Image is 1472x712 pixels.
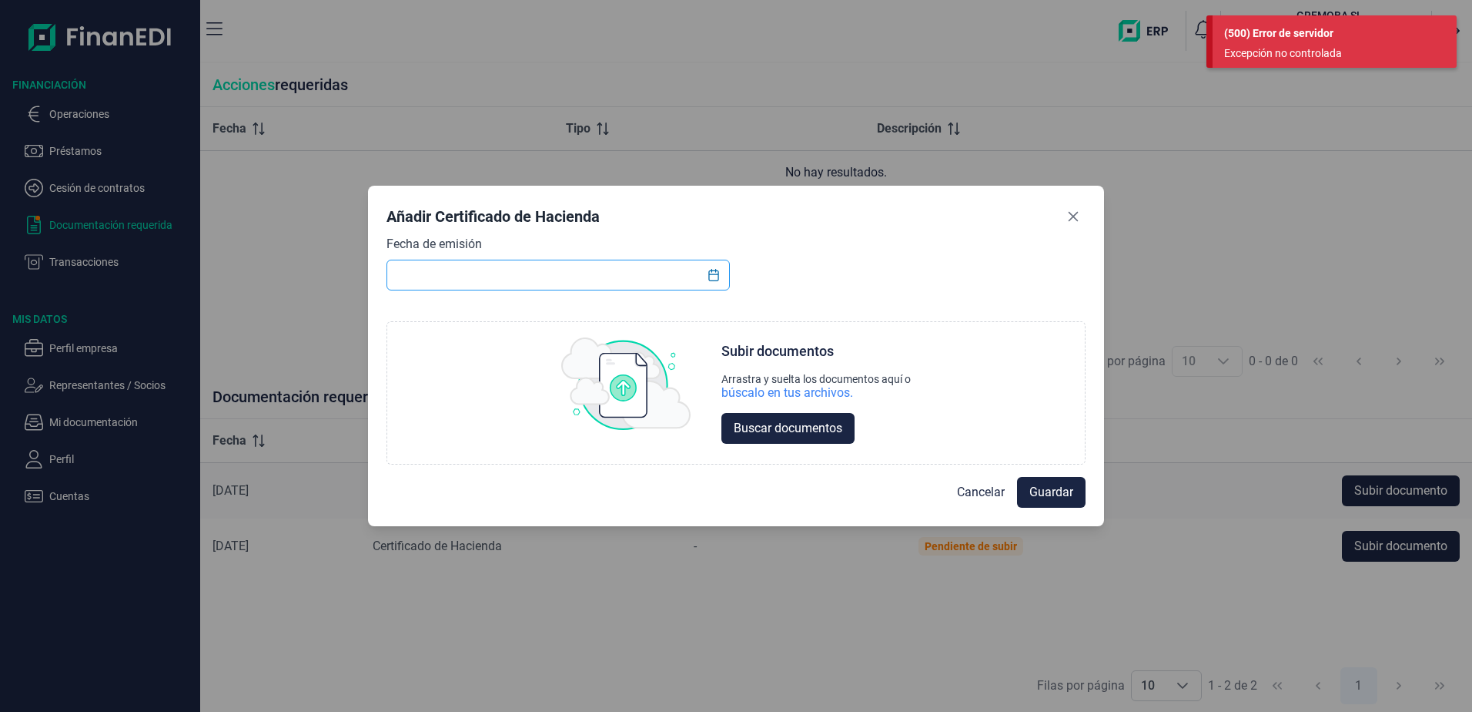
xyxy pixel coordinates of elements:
[1224,45,1434,62] div: Excepción no controlada
[1224,25,1445,42] div: (500) Error de servidor
[1061,204,1086,229] button: Close
[721,342,834,361] div: Subir documentos
[386,206,600,227] div: Añadir Certificado de Hacienda
[721,385,853,401] div: búscalo en tus archivos.
[721,373,911,385] div: Arrastra y suelta los documentos aquí o
[957,483,1005,502] span: Cancelar
[721,413,855,444] button: Buscar documentos
[734,419,842,438] span: Buscar documentos
[699,261,728,289] button: Choose Date
[1029,483,1073,502] span: Guardar
[1017,477,1086,508] button: Guardar
[561,338,691,430] img: upload img
[721,385,911,401] div: búscalo en tus archivos.
[945,477,1017,508] button: Cancelar
[386,235,482,254] label: Fecha de emisión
